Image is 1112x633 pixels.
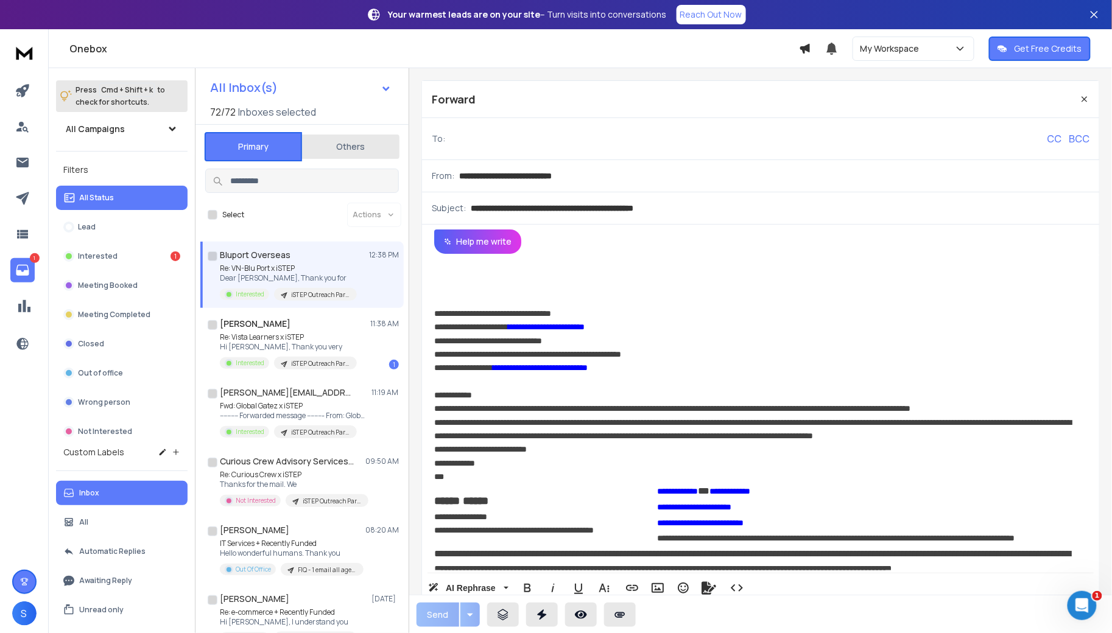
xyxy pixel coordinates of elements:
[63,446,124,458] h3: Custom Labels
[220,607,357,617] p: Re: e-commerce + Recently Funded
[79,605,124,615] p: Unread only
[432,91,476,108] p: Forward
[621,576,644,600] button: Insert Link (⌘K)
[79,576,132,586] p: Awaiting Reply
[220,332,357,342] p: Re: Vista Learners x iSTEP
[860,43,924,55] p: My Workspace
[200,75,401,100] button: All Inbox(s)
[646,576,669,600] button: Insert Image (⌘P)
[56,539,188,564] button: Automatic Replies
[220,617,357,627] p: Hi [PERSON_NAME], I understand you
[220,548,364,558] p: Hello wonderful humans. Thank you
[78,427,132,436] p: Not Interested
[79,488,99,498] p: Inbox
[220,386,354,399] h1: [PERSON_NAME][EMAIL_ADDRESS][DOMAIN_NAME]
[672,576,695,600] button: Emoticons
[56,244,188,268] button: Interested1
[79,517,88,527] p: All
[56,598,188,622] button: Unread only
[79,193,114,203] p: All Status
[220,318,290,330] h1: [PERSON_NAME]
[220,401,366,411] p: Fwd: Global Gatez x iSTEP
[989,37,1091,61] button: Get Free Credits
[69,41,799,56] h1: Onebox
[443,583,498,593] span: AI Rephrase
[220,593,289,605] h1: [PERSON_NAME]
[220,264,357,273] p: Re: VN-Blu Port x iSTEP
[291,359,350,368] p: iSTEP Outreach Partner
[1047,131,1061,146] p: CC
[1069,131,1089,146] p: BCC
[56,215,188,239] button: Lead
[369,250,399,260] p: 12:38 PM
[56,419,188,444] button: Not Interested
[78,310,150,320] p: Meeting Completed
[677,5,746,24] a: Reach Out Now
[79,547,146,556] p: Automatic Replies
[1093,591,1102,601] span: 1
[434,229,521,254] button: Help me write
[220,342,357,352] p: Hi [PERSON_NAME], Thank you very
[78,339,104,349] p: Closed
[56,332,188,356] button: Closed
[426,576,511,600] button: AI Rephrase
[76,84,165,108] p: Press to check for shortcuts.
[236,358,264,368] p: Interested
[593,576,616,600] button: More Text
[78,281,138,290] p: Meeting Booked
[298,565,356,575] p: FIQ - 1 email all agencies
[236,427,264,436] p: Interested
[210,82,278,94] h1: All Inbox(s)
[220,524,289,536] h1: [PERSON_NAME]
[66,123,125,135] h1: All Campaigns
[291,290,350,299] p: iSTEP Outreach Partner
[236,496,276,505] p: Not Interested
[99,83,155,97] span: Cmd + Shift + k
[56,161,188,178] h3: Filters
[370,319,399,329] p: 11:38 AM
[56,303,188,327] button: Meeting Completed
[56,361,188,385] button: Out of office
[10,258,35,282] a: 1
[389,360,399,369] div: 1
[432,133,445,145] p: To:
[171,251,180,261] div: 1
[680,9,742,21] p: Reach Out Now
[220,470,366,480] p: Re: Curious Crew x iSTEP
[302,133,399,160] button: Others
[567,576,590,600] button: Underline (⌘U)
[56,510,188,534] button: All
[371,388,399,397] p: 11:19 AM
[541,576,565,600] button: Italic (⌘I)
[291,428,350,437] p: iSTEP Outreach Partner
[389,9,541,20] strong: Your warmest leads are on your site
[220,455,354,467] h1: Curious Crew Advisory Services LLP
[220,480,366,489] p: Thanks for the mail. We
[371,594,399,604] p: [DATE]
[432,202,466,214] p: Subject:
[365,456,399,466] p: 09:50 AM
[303,497,361,506] p: iSTEP Outreach Partner
[236,565,271,574] p: Out Of Office
[78,222,96,232] p: Lead
[236,290,264,299] p: Interested
[697,576,720,600] button: Signature
[56,273,188,298] button: Meeting Booked
[12,601,37,626] button: S
[1068,591,1097,620] iframe: Intercom live chat
[222,210,244,220] label: Select
[30,253,40,263] p: 1
[365,525,399,535] p: 08:20 AM
[220,273,357,283] p: Dear [PERSON_NAME], Thank you for
[725,576,748,600] button: Code View
[12,41,37,64] img: logo
[78,251,118,261] p: Interested
[516,576,539,600] button: Bold (⌘B)
[220,249,290,261] h1: Bluport Overseas
[56,186,188,210] button: All Status
[1015,43,1082,55] p: Get Free Credits
[56,568,188,593] button: Awaiting Reply
[56,117,188,141] button: All Campaigns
